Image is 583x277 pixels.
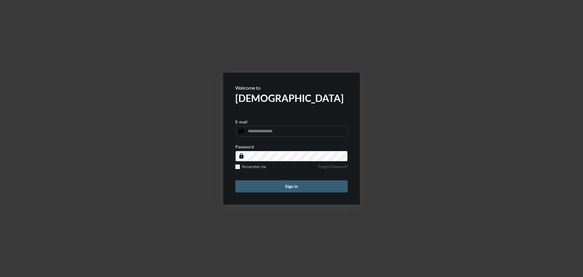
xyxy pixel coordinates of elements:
[235,180,348,192] button: Sign in
[235,164,266,169] label: Remember me
[235,85,348,91] p: Welcome to
[235,144,254,149] p: Password
[235,119,247,124] p: E-mail
[235,92,348,104] h2: [DEMOGRAPHIC_DATA]
[318,164,348,173] a: Forgot Password?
